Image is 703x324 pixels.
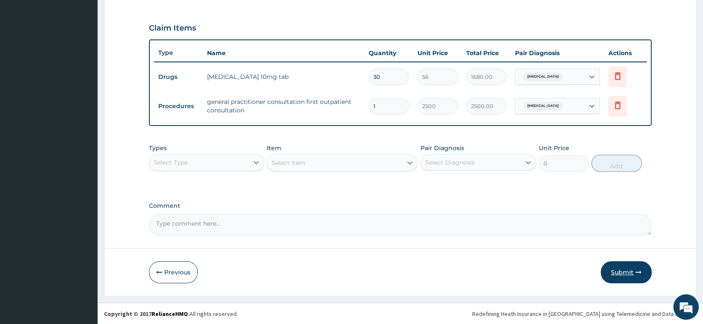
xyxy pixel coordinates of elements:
label: Unit Price [539,144,569,152]
label: Types [149,145,167,152]
td: general practitioner consultation first outpatient consultation [203,93,365,119]
button: Submit [601,261,652,283]
td: Procedures [154,98,203,114]
span: [MEDICAL_DATA] [523,73,563,81]
th: Type [154,45,203,61]
img: d_794563401_company_1708531726252_794563401 [16,42,34,64]
span: [MEDICAL_DATA] [523,102,563,110]
div: Minimize live chat window [139,4,160,25]
a: RelianceHMO [151,310,188,318]
td: Drugs [154,69,203,85]
th: Pair Diagnosis [511,45,604,61]
div: Chat with us now [44,47,143,59]
div: Redefining Heath Insurance in [GEOGRAPHIC_DATA] using Telemedicine and Data Science! [472,310,697,318]
th: Total Price [462,45,511,61]
h3: Claim Items [149,24,196,33]
button: Previous [149,261,198,283]
div: Select Type [154,158,188,167]
label: Comment [149,202,652,209]
th: Quantity [364,45,413,61]
textarea: Type your message and hit 'Enter' [4,232,162,261]
label: Item [267,144,281,152]
th: Name [203,45,365,61]
td: [MEDICAL_DATA] 10mg tab [203,68,365,85]
label: Pair Diagnosis [420,144,464,152]
span: We're online! [49,107,117,193]
th: Unit Price [413,45,462,61]
div: Select Diagnosis [425,158,475,167]
th: Actions [604,45,647,61]
button: Add [591,155,642,172]
strong: Copyright © 2017 . [104,310,190,318]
